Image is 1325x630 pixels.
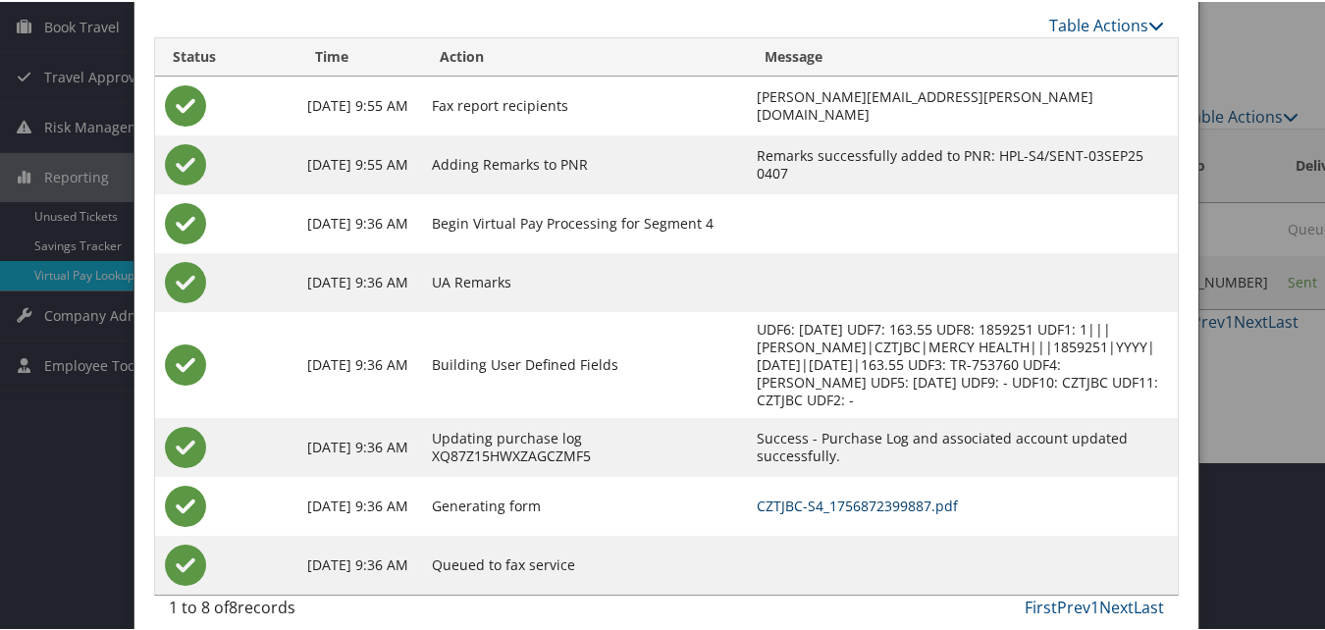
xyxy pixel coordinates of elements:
a: Next [1099,595,1134,616]
a: First [1025,595,1057,616]
td: Remarks successfully added to PNR: HPL-S4/SENT-03SEP25 0407 [747,133,1179,192]
td: Fax report recipients [422,75,747,133]
td: Updating purchase log XQ87Z15HWXZAGCZMF5 [422,416,747,475]
td: [DATE] 9:36 AM [297,416,422,475]
th: Action: activate to sort column ascending [422,36,747,75]
a: Last [1134,595,1164,616]
a: Table Actions [1049,13,1164,34]
td: Success - Purchase Log and associated account updated successfully. [747,416,1179,475]
td: Building User Defined Fields [422,310,747,416]
span: 8 [229,595,238,616]
td: [PERSON_NAME][EMAIL_ADDRESS][PERSON_NAME][DOMAIN_NAME] [747,75,1179,133]
td: [DATE] 9:36 AM [297,251,422,310]
td: [DATE] 9:55 AM [297,75,422,133]
td: Adding Remarks to PNR [422,133,747,192]
a: CZTJBC-S4_1756872399887.pdf [757,495,958,513]
td: UA Remarks [422,251,747,310]
td: Queued to fax service [422,534,747,593]
a: 1 [1090,595,1099,616]
td: [DATE] 9:36 AM [297,192,422,251]
div: 1 to 8 of records [169,594,396,627]
td: [DATE] 9:36 AM [297,310,422,416]
td: Begin Virtual Pay Processing for Segment 4 [422,192,747,251]
td: UDF6: [DATE] UDF7: 163.55 UDF8: 1859251 UDF1: 1|||[PERSON_NAME]|CZTJBC|MERCY HEALTH|||1859251|YYY... [747,310,1179,416]
th: Time: activate to sort column ascending [297,36,422,75]
a: Prev [1057,595,1090,616]
th: Message: activate to sort column ascending [747,36,1179,75]
td: [DATE] 9:55 AM [297,133,422,192]
td: [DATE] 9:36 AM [297,534,422,593]
th: Status: activate to sort column ascending [155,36,297,75]
td: [DATE] 9:36 AM [297,475,422,534]
td: Generating form [422,475,747,534]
